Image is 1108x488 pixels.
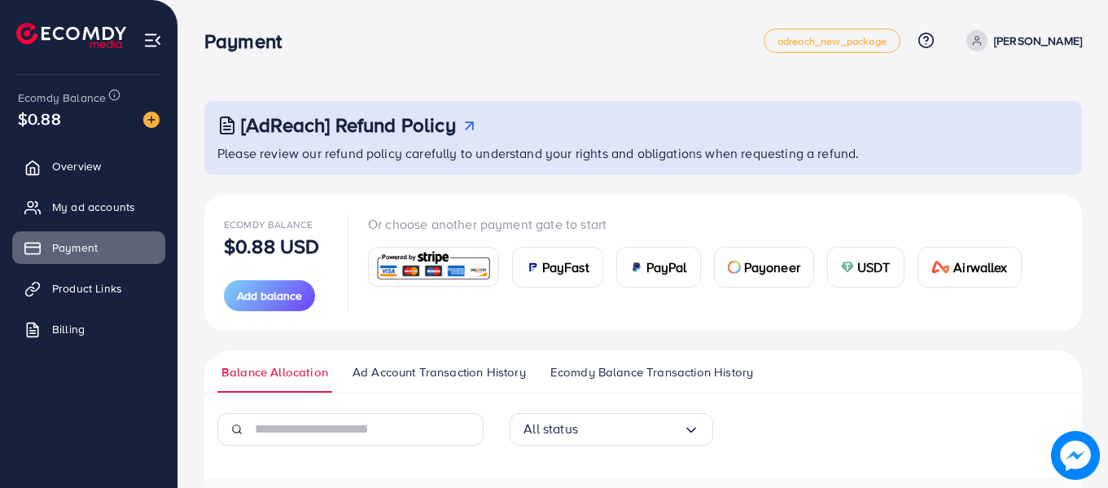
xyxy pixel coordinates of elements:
p: Or choose another payment gate to start [368,214,1035,234]
img: card [374,249,493,284]
div: Search for option [510,413,713,446]
p: [PERSON_NAME] [994,31,1082,51]
img: card [931,261,951,274]
a: card [368,247,499,287]
a: Overview [12,150,165,182]
img: card [630,261,643,274]
a: My ad accounts [12,191,165,223]
span: Ecomdy Balance Transaction History [550,363,753,381]
button: Add balance [224,280,315,311]
span: Payoneer [744,257,800,277]
a: cardUSDT [827,247,904,288]
span: Ecomdy Balance [224,218,313,231]
h3: [AdReach] Refund Policy [241,113,456,137]
span: Overview [52,158,101,174]
img: card [526,261,539,274]
a: Product Links [12,272,165,305]
span: adreach_new_package [777,36,887,46]
span: $0.88 [18,107,61,130]
p: $0.88 USD [224,236,319,256]
span: Balance Allocation [221,363,328,381]
a: [PERSON_NAME] [960,30,1082,51]
img: logo [16,23,126,48]
input: Search for option [578,416,683,442]
span: Ecomdy Balance [18,90,106,106]
a: cardPayPal [616,247,701,288]
span: PayPal [646,257,687,277]
h3: Payment [204,29,295,53]
span: Product Links [52,280,122,297]
img: card [728,261,741,274]
a: Payment [12,231,165,264]
span: All status [523,416,578,442]
a: adreach_new_package [764,29,900,53]
span: PayFast [542,257,589,277]
span: Add balance [237,288,302,304]
span: Payment [52,240,98,256]
span: Airwallex [953,257,1007,277]
a: cardPayoneer [714,247,814,288]
img: image [143,112,160,128]
span: My ad accounts [52,199,135,215]
p: Please review our refund policy carefully to understand your rights and obligations when requesti... [217,143,1072,163]
img: image [1051,431,1100,480]
a: Billing [12,313,165,345]
a: cardPayFast [512,247,603,288]
span: Ad Account Transaction History [353,363,526,381]
span: USDT [857,257,891,277]
a: cardAirwallex [917,247,1022,288]
span: Billing [52,321,85,337]
img: menu [143,31,162,50]
img: card [841,261,854,274]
